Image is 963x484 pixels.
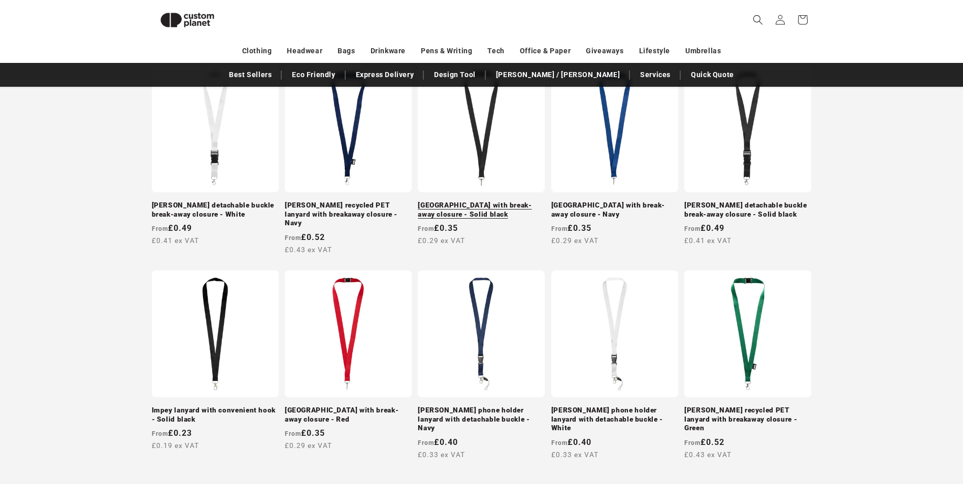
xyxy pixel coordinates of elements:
a: Impey lanyard with convenient hook - Solid black [152,406,279,424]
a: [GEOGRAPHIC_DATA] with break-away closure - Solid black [418,201,545,219]
a: Best Sellers [224,66,277,84]
a: Design Tool [429,66,481,84]
a: [PERSON_NAME] / [PERSON_NAME] [491,66,625,84]
a: Lifestyle [639,42,670,60]
a: Pens & Writing [421,42,472,60]
a: Eco Friendly [287,66,340,84]
a: Clothing [242,42,272,60]
a: [PERSON_NAME] detachable buckle break-away closure - White [152,201,279,219]
a: Office & Paper [520,42,571,60]
a: Services [635,66,676,84]
a: Quick Quote [686,66,739,84]
a: [PERSON_NAME] phone holder lanyard with detachable buckle - Navy [418,406,545,433]
a: Giveaways [586,42,623,60]
a: [PERSON_NAME] detachable buckle break-away closure - Solid black [684,201,811,219]
a: Drinkware [371,42,406,60]
a: Headwear [287,42,322,60]
a: [PERSON_NAME] recycled PET lanyard with breakaway closure - Navy [285,201,412,228]
a: Umbrellas [685,42,721,60]
img: Custom Planet [152,4,223,36]
a: Tech [487,42,504,60]
a: [PERSON_NAME] recycled PET lanyard with breakaway closure - Green [684,406,811,433]
a: Bags [338,42,355,60]
summary: Search [747,9,769,31]
iframe: Chat Widget [793,374,963,484]
a: [PERSON_NAME] phone holder lanyard with detachable buckle - White [551,406,678,433]
a: [GEOGRAPHIC_DATA] with break-away closure - Red [285,406,412,424]
a: Express Delivery [351,66,419,84]
a: [GEOGRAPHIC_DATA] with break-away closure - Navy [551,201,678,219]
